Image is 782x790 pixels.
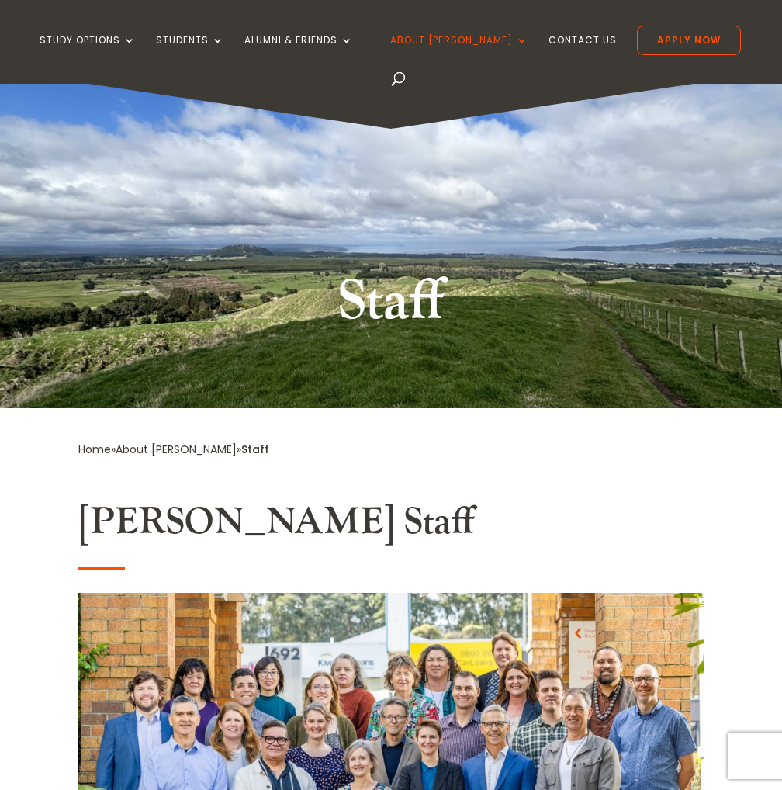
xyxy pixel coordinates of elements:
[241,442,269,457] span: Staff
[116,442,237,457] a: About [PERSON_NAME]
[637,26,741,55] a: Apply Now
[156,35,224,71] a: Students
[100,265,682,346] h1: Staff
[78,500,704,553] h2: [PERSON_NAME] Staff
[78,442,111,457] a: Home
[244,35,353,71] a: Alumni & Friends
[40,35,136,71] a: Study Options
[390,35,528,71] a: About [PERSON_NAME]
[548,35,617,71] a: Contact Us
[78,442,269,457] span: » »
